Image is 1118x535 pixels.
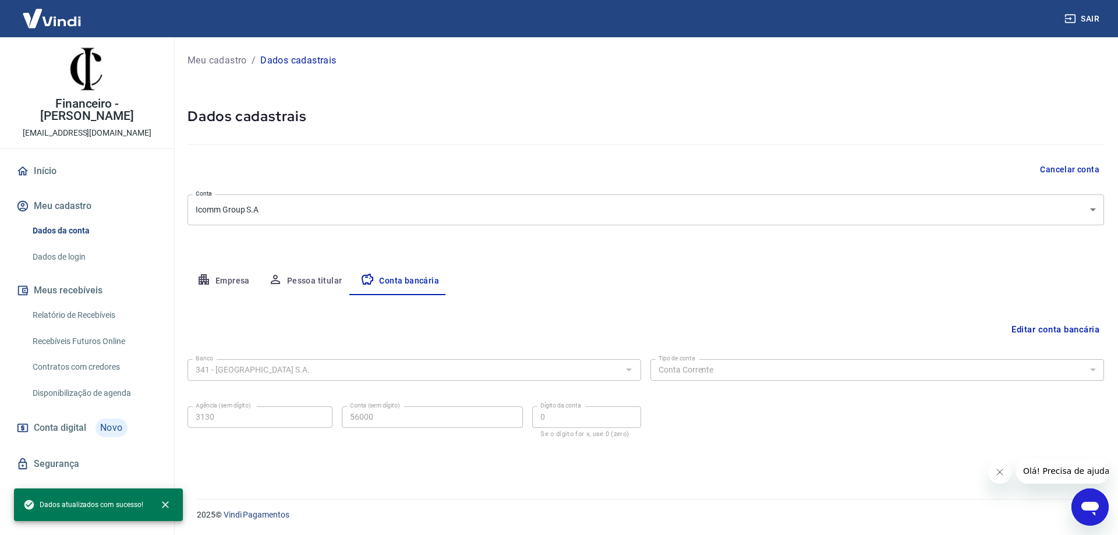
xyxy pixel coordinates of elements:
button: close [153,492,178,518]
span: Olá! Precisa de ajuda? [7,8,98,17]
a: Recebíveis Futuros Online [28,329,160,353]
p: Dados cadastrais [260,54,336,68]
button: Editar conta bancária [1007,318,1104,341]
img: Vindi [14,1,90,36]
div: Icomm Group S.A [187,194,1104,225]
p: 2025 © [197,509,1090,521]
button: Meu cadastro [14,193,160,219]
span: Conta digital [34,420,86,436]
img: c7f6c277-3e1a-459d-8a6e-e007bbcd6746.jpeg [64,47,111,93]
p: / [252,54,256,68]
a: Vindi Pagamentos [224,510,289,519]
label: Tipo de conta [659,354,695,363]
h5: Dados cadastrais [187,107,1104,126]
iframe: Mensagem da empresa [1016,458,1109,484]
button: Sair [1062,8,1104,30]
button: Pessoa titular [259,267,352,295]
button: Empresa [187,267,259,295]
a: Segurança [14,451,160,477]
button: Cancelar conta [1035,159,1104,180]
a: Meu cadastro [187,54,247,68]
iframe: Botão para abrir a janela de mensagens [1071,488,1109,526]
a: Dados da conta [28,219,160,243]
a: Conta digitalNovo [14,414,160,442]
p: Financeiro - [PERSON_NAME] [9,98,165,122]
a: Dados de login [28,245,160,269]
label: Banco [196,354,213,363]
button: Conta bancária [351,267,448,295]
label: Conta [196,189,212,198]
span: Dados atualizados com sucesso! [23,499,143,511]
a: Contratos com credores [28,355,160,379]
button: Meus recebíveis [14,278,160,303]
p: [EMAIL_ADDRESS][DOMAIN_NAME] [23,127,151,139]
label: Dígito da conta [540,401,581,410]
a: Relatório de Recebíveis [28,303,160,327]
a: Início [14,158,160,184]
a: Disponibilização de agenda [28,381,160,405]
a: Fale conosco [14,486,160,512]
p: Se o dígito for x, use 0 (zero) [540,430,633,438]
label: Agência (sem dígito) [196,401,251,410]
iframe: Fechar mensagem [988,460,1011,484]
label: Conta (sem dígito) [350,401,400,410]
span: Novo [95,419,128,437]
